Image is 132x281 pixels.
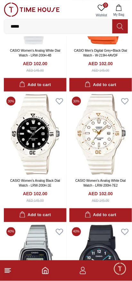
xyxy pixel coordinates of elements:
button: Add to cart [69,208,132,222]
h4: AED 102.00 [23,60,47,67]
span: Wishlist [93,13,110,18]
h4: AED 102.00 [88,191,113,197]
span: 0 [103,3,108,8]
div: AED 145.00 [92,68,109,73]
a: CASIO Women's Analog Black Dial Watch - LRW-200H-1E [10,179,60,188]
span: 30 % [72,97,81,106]
div: Add to cart [85,212,116,219]
span: 40 % [6,227,15,236]
div: Add to cart [19,81,51,89]
button: Add to cart [69,78,132,92]
div: Chat Widget [113,262,127,276]
span: 30 % [6,97,15,106]
img: CASIO Women's Analog White Dial Watch - LRW-200H-7E2 [69,94,132,175]
img: ... [4,3,60,17]
h4: AED 102.00 [88,60,113,67]
div: AED 145.00 [26,198,44,203]
a: 0Wishlist [93,3,110,19]
span: 40 % [72,227,81,236]
div: AED 145.00 [26,68,44,73]
div: AED 145.00 [92,198,109,203]
a: Home [41,267,49,275]
button: Add to cart [4,208,66,222]
a: CASIO Men's Digital Grey+Black Dial Watch - W-219H-4AVDF [74,49,127,57]
div: Add to cart [19,212,51,219]
div: Add to cart [85,81,116,89]
a: CASIO Women's Analog White Dial Watch - LRW-200H-7E2 [75,179,126,188]
h4: AED 102.00 [23,191,47,197]
img: CASIO Women's Analog Black Dial Watch - LRW-200H-1E [4,94,66,175]
button: Add to cart [4,78,66,92]
a: CASIO Women's Analog White Dial Watch - LRW-200H-4B [10,49,60,57]
span: My Bag [111,12,127,17]
button: My Bag [110,3,128,19]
